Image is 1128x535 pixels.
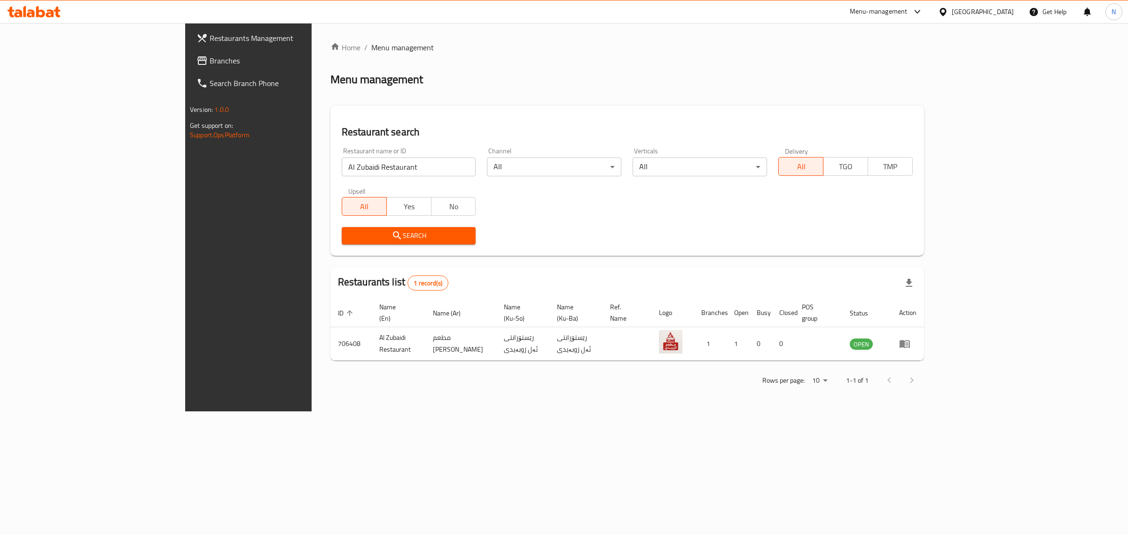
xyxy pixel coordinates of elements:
[433,307,473,319] span: Name (Ar)
[190,119,233,132] span: Get support on:
[659,330,682,354] img: Al Zubaidi Restaurant
[189,49,374,72] a: Branches
[504,301,538,324] span: Name (Ku-So)
[496,327,549,361] td: رێستۆرانتی ئەل زوبەیدی
[330,299,924,361] table: enhanced table
[846,375,869,386] p: 1-1 of 1
[802,301,831,324] span: POS group
[557,301,591,324] span: Name (Ku-Ba)
[391,200,428,213] span: Yes
[210,32,366,44] span: Restaurants Management
[823,157,868,176] button: TGO
[425,327,497,361] td: مطعم [PERSON_NAME]
[868,157,913,176] button: TMP
[349,230,469,242] span: Search
[549,327,603,361] td: رێستۆرانتی ئەل زوبەیدی
[778,157,823,176] button: All
[651,299,694,327] th: Logo
[850,339,873,350] span: OPEN
[785,148,808,154] label: Delivery
[952,7,1014,17] div: [GEOGRAPHIC_DATA]
[214,103,229,116] span: 1.0.0
[783,160,820,173] span: All
[189,27,374,49] a: Restaurants Management
[342,157,476,176] input: Search for restaurant name or ID..
[772,327,794,361] td: 0
[610,301,640,324] span: Ref. Name
[850,338,873,350] div: OPEN
[342,125,913,139] h2: Restaurant search
[808,374,831,388] div: Rows per page:
[338,275,448,291] h2: Restaurants list
[898,272,920,294] div: Export file
[872,160,909,173] span: TMP
[330,42,924,53] nav: breadcrumb
[372,327,425,361] td: Al Zubaidi Restaurant
[633,157,767,176] div: All
[850,6,908,17] div: Menu-management
[407,275,448,291] div: Total records count
[330,72,423,87] h2: Menu management
[694,327,727,361] td: 1
[1112,7,1116,17] span: N
[762,375,805,386] p: Rows per page:
[338,307,356,319] span: ID
[749,299,772,327] th: Busy
[827,160,864,173] span: TGO
[749,327,772,361] td: 0
[892,299,924,327] th: Action
[371,42,434,53] span: Menu management
[342,197,387,216] button: All
[431,197,476,216] button: No
[190,103,213,116] span: Version:
[210,55,366,66] span: Branches
[379,301,414,324] span: Name (En)
[727,299,749,327] th: Open
[772,299,794,327] th: Closed
[210,78,366,89] span: Search Branch Phone
[189,72,374,94] a: Search Branch Phone
[386,197,431,216] button: Yes
[342,227,476,244] button: Search
[727,327,749,361] td: 1
[348,188,366,194] label: Upsell
[694,299,727,327] th: Branches
[899,338,916,349] div: Menu
[435,200,472,213] span: No
[487,157,621,176] div: All
[850,307,880,319] span: Status
[408,279,448,288] span: 1 record(s)
[190,129,250,141] a: Support.OpsPlatform
[346,200,383,213] span: All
